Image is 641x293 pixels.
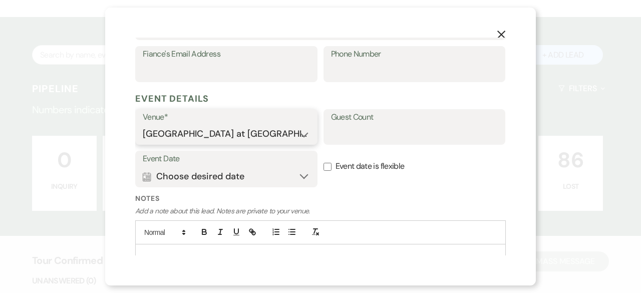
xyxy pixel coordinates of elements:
button: Choose desired date [143,166,310,186]
label: Venue* [143,110,310,125]
label: Event date is flexible [324,151,506,182]
label: Guest Count [331,110,498,125]
h5: Event Details [135,91,506,106]
label: Fiance's Email Address [143,47,310,62]
label: Event Date [143,152,310,166]
p: Add a note about this lead. Notes are private to your venue. [135,206,506,216]
label: Phone Number [331,47,498,62]
input: Event date is flexible [324,163,332,171]
label: Notes [135,193,506,204]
